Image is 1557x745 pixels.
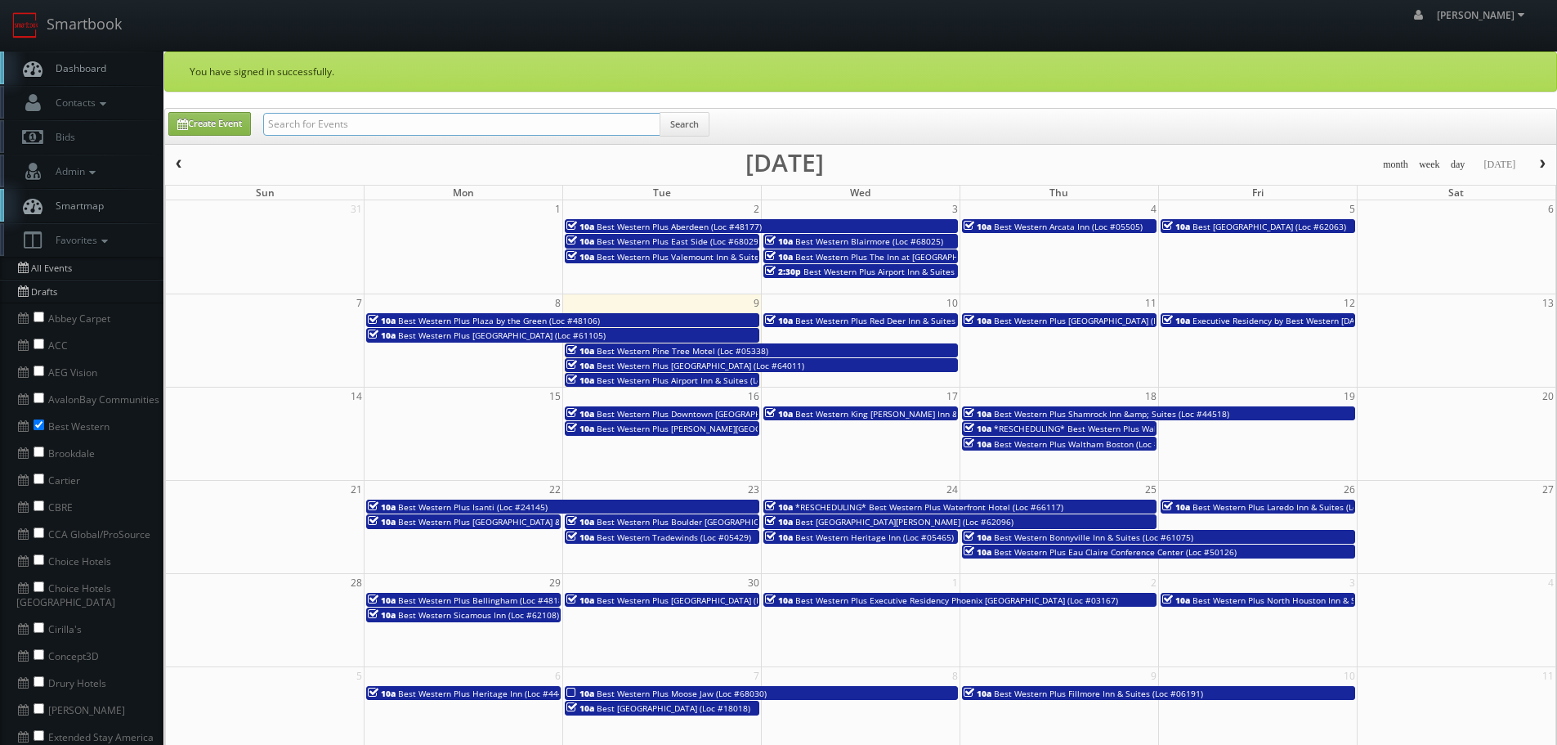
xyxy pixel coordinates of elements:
span: Best Western Heritage Inn (Loc #05465) [795,532,954,543]
span: Best Western Plus Airport Inn & Suites (Loc #45086) [803,266,1008,277]
span: 10a [964,532,991,543]
span: 2 [1149,574,1158,591]
span: 11 [1143,294,1158,312]
button: Search [660,112,709,137]
span: 10a [566,532,594,543]
span: 7 [752,667,761,684]
span: Best Western Plus Valemount Inn & Suites (Loc #62120) [597,251,817,263]
span: 29 [548,574,562,591]
span: Best Western Plus Heritage Inn (Loc #44463) [398,688,575,699]
span: 16 [746,388,761,405]
span: 10a [566,516,594,527]
span: 4 [1546,574,1555,591]
span: Tue [653,186,671,200]
span: Executive Residency by Best Western [DATE] (Loc #44764) [1192,315,1420,326]
span: [PERSON_NAME] [1437,8,1529,22]
span: 10 [1342,667,1357,684]
span: 1 [951,574,960,591]
span: Best Western Plus Waltham Boston (Loc #22009) [994,438,1187,450]
span: 2 [752,200,761,218]
span: Best Western Tradewinds (Loc #05429) [597,532,751,543]
span: 10a [566,702,594,714]
span: Smartmap [47,199,104,213]
span: Best Western Plus East Side (Loc #68029) [597,236,761,247]
span: 2:30p [765,266,801,277]
span: 5 [355,667,364,684]
span: *RESCHEDULING* Best Western Plus Waterfront Hotel (Loc #66117) [795,501,1063,513]
span: 10a [1162,595,1190,606]
span: Best Western Plus Shamrock Inn &amp; Suites (Loc #44518) [994,408,1229,420]
span: 8 [553,294,562,312]
span: 10a [566,345,594,357]
span: 10a [765,408,793,420]
button: month [1377,155,1414,175]
span: 10a [566,360,594,371]
span: 21 [349,481,364,498]
span: 23 [746,481,761,498]
button: day [1445,155,1471,175]
span: Dashboard [47,61,106,75]
span: 10a [765,595,793,606]
span: Best Western Plus Fillmore Inn & Suites (Loc #06191) [994,688,1203,699]
span: 10a [765,532,793,543]
span: 10a [566,221,594,232]
span: Thu [1049,186,1068,200]
span: 17 [945,388,960,405]
span: 10 [945,294,960,312]
span: Best Western Plus Airport Inn & Suites (Loc #68034) [597,375,801,386]
span: 10a [765,501,793,513]
span: Best [GEOGRAPHIC_DATA] (Loc #62063) [1192,221,1346,232]
span: Best Western Plus Executive Residency Phoenix [GEOGRAPHIC_DATA] (Loc #03167) [795,595,1118,606]
span: Best Western Blairmore (Loc #68025) [795,236,943,247]
span: Best Western Arcata Inn (Loc #05505) [994,221,1143,232]
span: 10a [566,595,594,606]
span: 14 [349,388,364,405]
span: Best Western Pine Tree Motel (Loc #05338) [597,345,768,357]
span: Best Western Plus [GEOGRAPHIC_DATA] (Loc #64011) [597,360,804,371]
span: 22 [548,481,562,498]
span: 31 [349,200,364,218]
span: 10a [765,315,793,326]
span: 10a [566,251,594,263]
span: Best Western Bonnyville Inn & Suites (Loc #61075) [994,532,1193,543]
span: 10a [566,236,594,247]
span: 10a [368,595,396,606]
span: 10a [1162,221,1190,232]
span: 10a [1162,315,1190,326]
span: Best Western Plus Downtown [GEOGRAPHIC_DATA] (Loc #48199) [597,408,848,420]
span: Best Western Plus [GEOGRAPHIC_DATA] (Loc #50153) [597,595,804,606]
span: 13 [1541,294,1555,312]
span: 9 [752,294,761,312]
span: 26 [1342,481,1357,498]
span: Best Western Plus The Inn at [GEOGRAPHIC_DATA][PERSON_NAME] (Loc #61082) [795,251,1110,263]
span: 11 [1541,667,1555,684]
span: Best Western Plus Aberdeen (Loc #48177) [597,221,762,232]
span: Best Western Plus Red Deer Inn & Suites (Loc #61062) [795,315,1009,326]
span: Best Western Sicamous Inn (Loc #62108) [398,609,559,621]
span: Sat [1448,186,1464,200]
span: Admin [47,164,100,178]
span: 18 [1143,388,1158,405]
span: 10a [368,688,396,699]
span: 1 [553,200,562,218]
span: Best [GEOGRAPHIC_DATA][PERSON_NAME] (Loc #62096) [795,516,1013,527]
span: 10a [368,609,396,621]
h2: [DATE] [745,155,824,171]
span: Wed [850,186,870,200]
span: 10a [765,516,793,527]
span: 10a [964,546,991,558]
span: 10a [964,438,991,450]
span: 10a [566,375,594,386]
span: 30 [746,574,761,591]
button: week [1413,155,1446,175]
input: Search for Events [263,113,660,136]
span: Favorites [47,233,112,247]
img: smartbook-logo.png [12,12,38,38]
span: 5 [1348,200,1357,218]
span: Mon [453,186,474,200]
span: 8 [951,667,960,684]
span: 10a [566,688,594,699]
span: *RESCHEDULING* Best Western Plus Waltham Boston (Loc #22009) [994,423,1260,434]
span: 10a [964,408,991,420]
span: Best Western Plus North Houston Inn & Suites (Loc #44475) [1192,595,1429,606]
